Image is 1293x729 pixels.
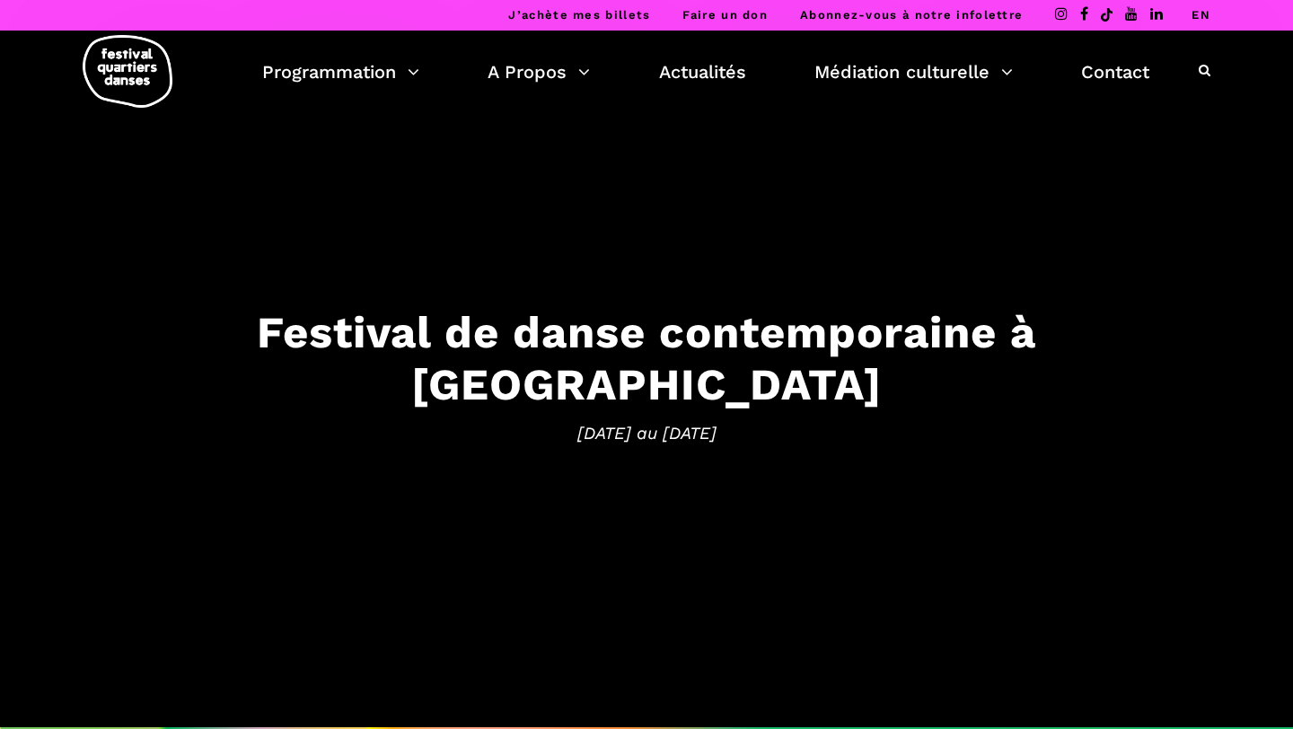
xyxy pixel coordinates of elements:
[682,8,768,22] a: Faire un don
[659,57,746,87] a: Actualités
[90,420,1203,447] span: [DATE] au [DATE]
[262,57,419,87] a: Programmation
[800,8,1023,22] a: Abonnez-vous à notre infolettre
[488,57,590,87] a: A Propos
[1192,8,1210,22] a: EN
[90,305,1203,411] h3: Festival de danse contemporaine à [GEOGRAPHIC_DATA]
[83,35,172,108] img: logo-fqd-med
[508,8,650,22] a: J’achète mes billets
[814,57,1013,87] a: Médiation culturelle
[1081,57,1149,87] a: Contact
